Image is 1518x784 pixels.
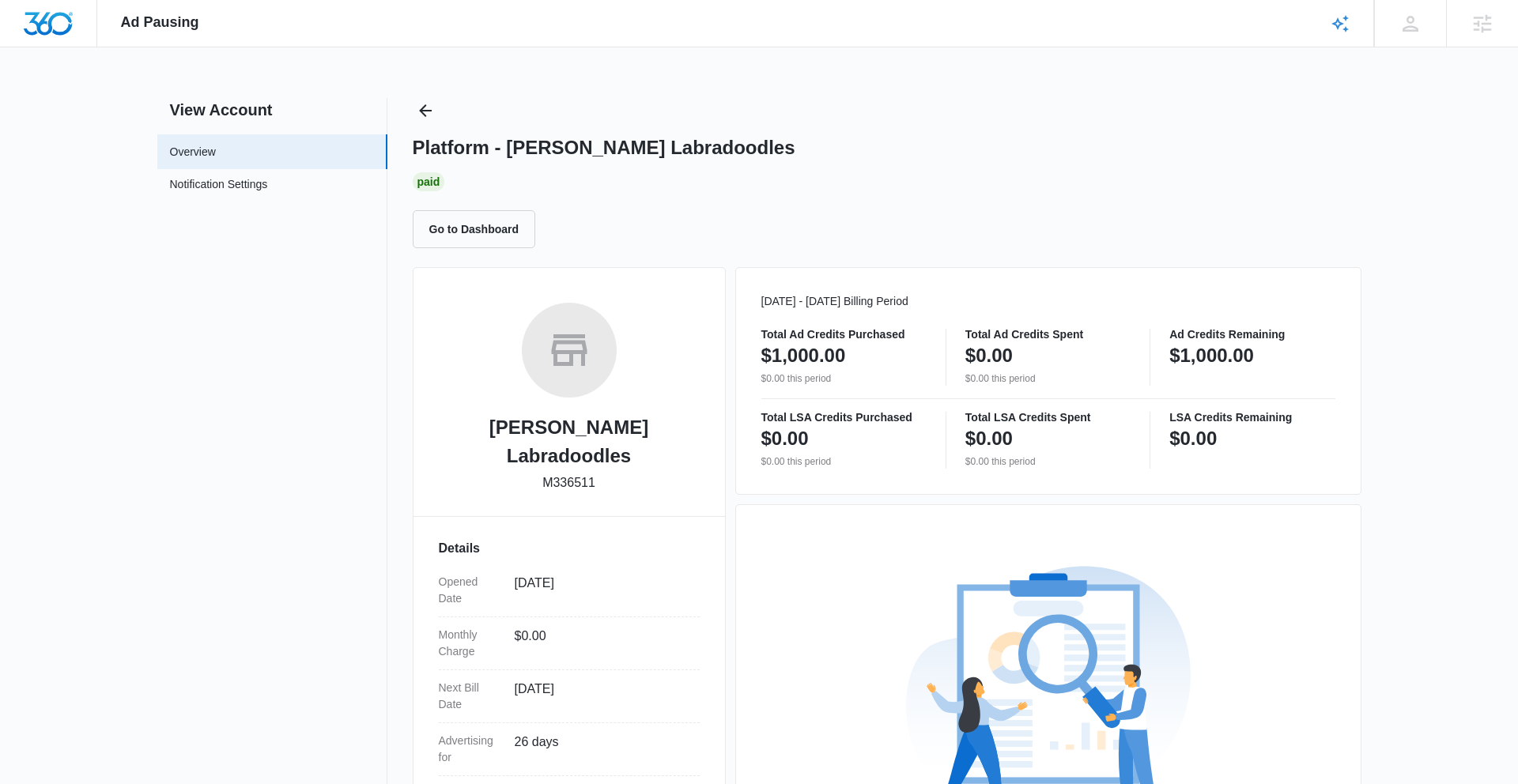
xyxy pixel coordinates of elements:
[515,627,687,660] dd: $0.00
[515,733,687,766] dd: 26 days
[965,454,1131,469] p: $0.00 this period
[515,574,687,607] dd: [DATE]
[761,454,927,469] p: $0.00 this period
[515,680,687,713] dd: [DATE]
[439,564,700,617] div: Opened Date[DATE]
[965,329,1131,340] p: Total Ad Credits Spent
[121,14,199,31] span: Ad Pausing
[439,539,700,558] h3: Details
[439,413,700,470] h2: [PERSON_NAME] Labradoodles
[439,733,502,766] dt: Advertising for
[965,426,1013,451] p: $0.00
[761,343,846,368] p: $1,000.00
[413,98,438,123] button: Back
[761,293,1335,310] p: [DATE] - [DATE] Billing Period
[413,222,546,236] a: Go to Dashboard
[439,574,502,607] dt: Opened Date
[170,144,216,160] a: Overview
[413,210,536,248] button: Go to Dashboard
[761,426,809,451] p: $0.00
[439,670,700,723] div: Next Bill Date[DATE]
[413,136,795,160] h1: Platform - [PERSON_NAME] Labradoodles
[761,371,927,386] p: $0.00 this period
[1169,412,1335,423] p: LSA Credits Remaining
[439,680,502,713] dt: Next Bill Date
[761,412,927,423] p: Total LSA Credits Purchased
[761,329,927,340] p: Total Ad Credits Purchased
[413,172,445,191] div: Paid
[439,617,700,670] div: Monthly Charge$0.00
[439,627,502,660] dt: Monthly Charge
[1169,329,1335,340] p: Ad Credits Remaining
[170,176,268,197] a: Notification Settings
[157,98,387,122] h2: View Account
[1169,343,1254,368] p: $1,000.00
[965,371,1131,386] p: $0.00 this period
[542,473,595,492] p: M336511
[965,343,1013,368] p: $0.00
[965,412,1131,423] p: Total LSA Credits Spent
[439,723,700,776] div: Advertising for26 days
[1169,426,1217,451] p: $0.00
